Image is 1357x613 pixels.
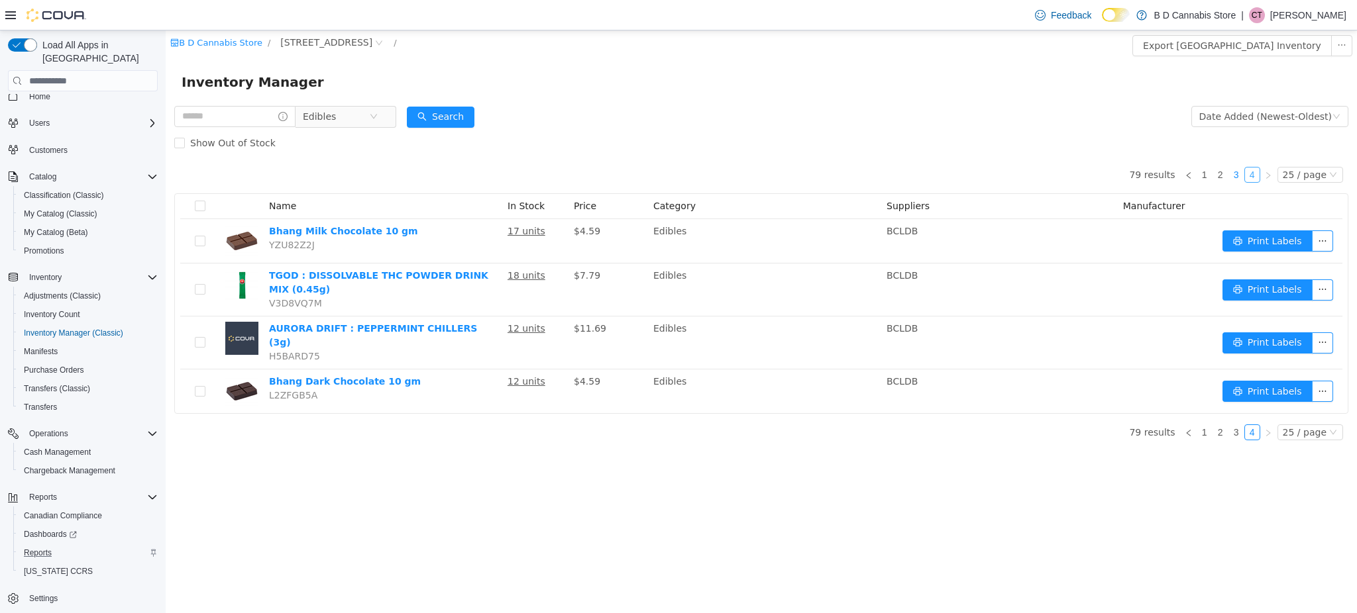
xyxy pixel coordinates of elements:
i: icon: down [1167,82,1175,91]
span: Settings [24,590,158,606]
button: My Catalog (Beta) [13,223,163,242]
a: Dashboards [13,525,163,543]
img: Bhang Dark Chocolate 10 gm hero shot [60,344,93,377]
span: $4.59 [408,346,435,356]
span: Home [29,91,50,102]
img: Bhang Milk Chocolate 10 gm hero shot [60,194,93,227]
button: icon: printerPrint Labels [1057,249,1147,270]
span: In Stock [342,170,379,181]
button: Classification (Classic) [13,186,163,205]
button: [US_STATE] CCRS [13,562,163,581]
button: Transfers [13,398,163,416]
span: Inventory [24,269,158,285]
li: 4 [1079,136,1095,152]
a: Purchase Orders [19,362,89,378]
p: | [1241,7,1244,23]
span: BCLDB [721,240,752,250]
a: 3 [1063,137,1078,152]
span: Reports [24,547,52,558]
a: Reports [19,545,57,561]
button: Promotions [13,242,163,260]
span: Purchase Orders [19,362,158,378]
u: 12 units [342,346,380,356]
u: 17 units [342,195,380,206]
i: icon: right [1099,141,1107,149]
span: Load All Apps in [GEOGRAPHIC_DATA] [37,38,158,65]
i: icon: left [1019,141,1027,149]
span: Reports [24,489,158,505]
i: icon: right [1099,399,1107,406]
a: Inventory Count [19,306,85,322]
a: Chargeback Management [19,463,121,479]
button: Users [24,115,55,131]
a: Home [24,89,56,105]
li: Next Page [1095,136,1111,152]
button: icon: ellipsis [1146,200,1167,221]
td: Edibles [482,286,716,339]
div: Cody Tomlinson [1249,7,1265,23]
button: Operations [24,426,74,442]
li: 79 results [963,394,1009,410]
span: Catalog [24,169,158,185]
a: icon: shopB D Cannabis Store [5,7,97,17]
button: icon: printerPrint Labels [1057,200,1147,221]
button: Adjustments (Classic) [13,287,163,305]
li: 2 [1047,394,1063,410]
button: Customers [3,140,163,160]
button: Purchase Orders [13,361,163,379]
div: 25 / page [1117,137,1161,152]
span: Reports [19,545,158,561]
a: Customers [24,142,73,158]
button: My Catalog (Classic) [13,205,163,223]
a: Bhang Dark Chocolate 10 gm [103,346,255,356]
span: Inventory Manager [16,41,166,62]
button: icon: printerPrint Labels [1057,350,1147,371]
img: AURORA DRIFT : PEPPERMINT CHILLERS (3g) placeholder [60,291,93,324]
span: Home [24,87,158,104]
button: Canadian Compliance [13,506,163,525]
span: Category [488,170,530,181]
span: Washington CCRS [19,563,158,579]
span: BCLDB [721,346,752,356]
span: Manifests [19,344,158,359]
span: Transfers [19,399,158,415]
button: Catalog [3,167,163,186]
button: Chargeback Management [13,461,163,480]
span: Reports [29,492,57,502]
span: Inventory [29,272,62,283]
button: Settings [3,589,163,608]
a: [US_STATE] CCRS [19,563,98,579]
span: Promotions [24,246,64,256]
button: Reports [24,489,62,505]
span: Transfers [24,402,57,412]
button: icon: ellipsis [1166,5,1187,26]
div: Date Added (Newest-Oldest) [1034,76,1166,96]
span: Customers [29,145,68,156]
span: Feedback [1051,9,1091,22]
span: Price [408,170,431,181]
span: Operations [24,426,158,442]
span: Inventory Manager (Classic) [24,328,123,338]
span: Show Out of Stock [19,107,115,118]
a: 2 [1048,395,1062,409]
a: 1 [1032,137,1046,152]
span: $4.59 [408,195,435,206]
span: My Catalog (Beta) [19,224,158,240]
li: Previous Page [1015,136,1031,152]
p: B D Cannabis Store [1154,7,1236,23]
span: Customers [24,142,158,158]
span: My Catalog (Beta) [24,227,88,238]
span: Promotions [19,243,158,259]
span: Suppliers [721,170,764,181]
button: icon: ellipsis [1146,302,1167,323]
li: 4 [1079,394,1095,410]
span: Dashboards [19,526,158,542]
li: Previous Page [1015,394,1031,410]
li: 79 results [963,136,1009,152]
li: 1 [1031,394,1047,410]
a: My Catalog (Classic) [19,206,103,222]
button: icon: printerPrint Labels [1057,302,1147,323]
i: icon: info-circle [113,81,122,91]
button: Inventory [3,268,163,287]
